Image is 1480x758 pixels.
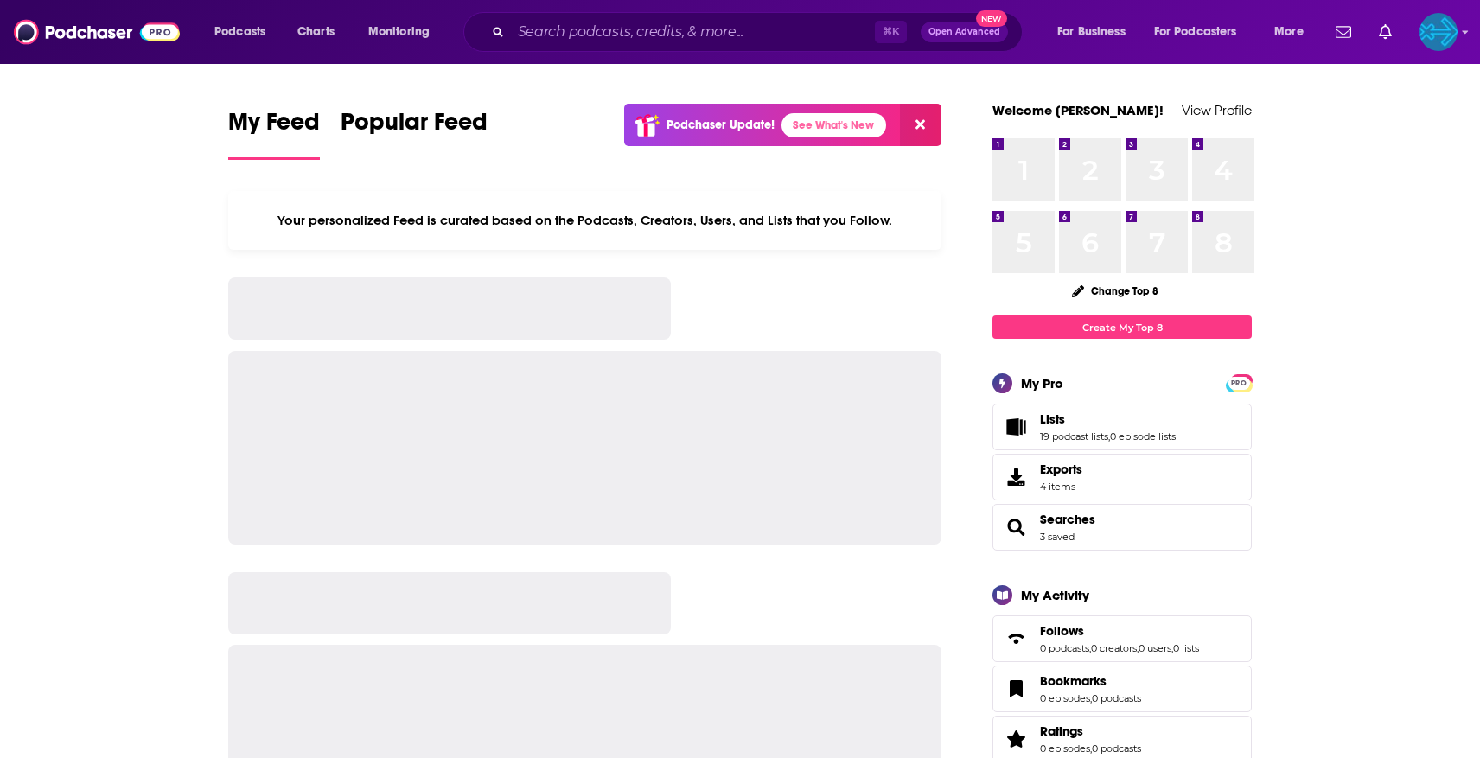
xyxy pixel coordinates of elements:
a: 3 saved [1040,531,1075,543]
div: Search podcasts, credits, & more... [480,12,1039,52]
a: Follows [1040,623,1199,639]
input: Search podcasts, credits, & more... [511,18,875,46]
a: Bookmarks [998,677,1033,701]
a: Exports [992,454,1252,500]
a: Searches [998,515,1033,539]
button: open menu [1045,18,1147,46]
a: Bookmarks [1040,673,1141,689]
div: My Activity [1021,587,1089,603]
a: See What's New [781,113,886,137]
span: , [1090,692,1092,704]
a: Follows [998,627,1033,651]
span: , [1171,642,1173,654]
span: Follows [992,615,1252,662]
a: 0 podcasts [1040,642,1089,654]
span: Logged in as backbonemedia [1419,13,1458,51]
span: , [1137,642,1139,654]
a: Ratings [1040,723,1141,739]
img: User Profile [1419,13,1458,51]
button: Show profile menu [1419,13,1458,51]
a: 0 episode lists [1110,430,1176,443]
a: 0 podcasts [1092,692,1141,704]
a: Popular Feed [341,107,488,160]
div: My Pro [1021,375,1063,392]
a: 0 episodes [1040,742,1090,755]
span: Follows [1040,623,1084,639]
span: For Business [1057,20,1126,44]
a: View Profile [1182,102,1252,118]
span: , [1090,742,1092,755]
a: Show notifications dropdown [1329,17,1358,47]
span: Exports [1040,462,1082,477]
span: , [1108,430,1110,443]
a: Show notifications dropdown [1372,17,1399,47]
span: , [1089,642,1091,654]
span: My Feed [228,107,320,147]
button: Open AdvancedNew [921,22,1008,42]
a: Charts [286,18,345,46]
span: Open Advanced [928,28,1000,36]
span: Bookmarks [1040,673,1107,689]
a: Create My Top 8 [992,315,1252,339]
span: Charts [297,20,335,44]
button: open menu [202,18,288,46]
span: Exports [998,465,1033,489]
a: 0 users [1139,642,1171,654]
span: Ratings [1040,723,1083,739]
a: PRO [1228,376,1249,389]
span: More [1274,20,1304,44]
a: Lists [1040,411,1176,427]
a: 0 creators [1091,642,1137,654]
a: Searches [1040,512,1095,527]
a: 19 podcast lists [1040,430,1108,443]
span: PRO [1228,377,1249,390]
span: Podcasts [214,20,265,44]
button: open menu [1262,18,1325,46]
img: Podchaser - Follow, Share and Rate Podcasts [14,16,180,48]
span: Bookmarks [992,666,1252,712]
a: Welcome [PERSON_NAME]! [992,102,1164,118]
p: Podchaser Update! [667,118,775,132]
a: 0 lists [1173,642,1199,654]
span: 4 items [1040,481,1082,493]
span: For Podcasters [1154,20,1237,44]
button: open menu [356,18,452,46]
span: Lists [1040,411,1065,427]
span: Searches [992,504,1252,551]
div: Your personalized Feed is curated based on the Podcasts, Creators, Users, and Lists that you Follow. [228,191,941,250]
span: Popular Feed [341,107,488,147]
button: open menu [1143,18,1262,46]
span: Lists [992,404,1252,450]
button: Change Top 8 [1062,280,1169,302]
a: Lists [998,415,1033,439]
span: Monitoring [368,20,430,44]
a: 0 podcasts [1092,742,1141,755]
span: New [976,10,1007,27]
a: 0 episodes [1040,692,1090,704]
a: My Feed [228,107,320,160]
a: Ratings [998,727,1033,751]
span: ⌘ K [875,21,907,43]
